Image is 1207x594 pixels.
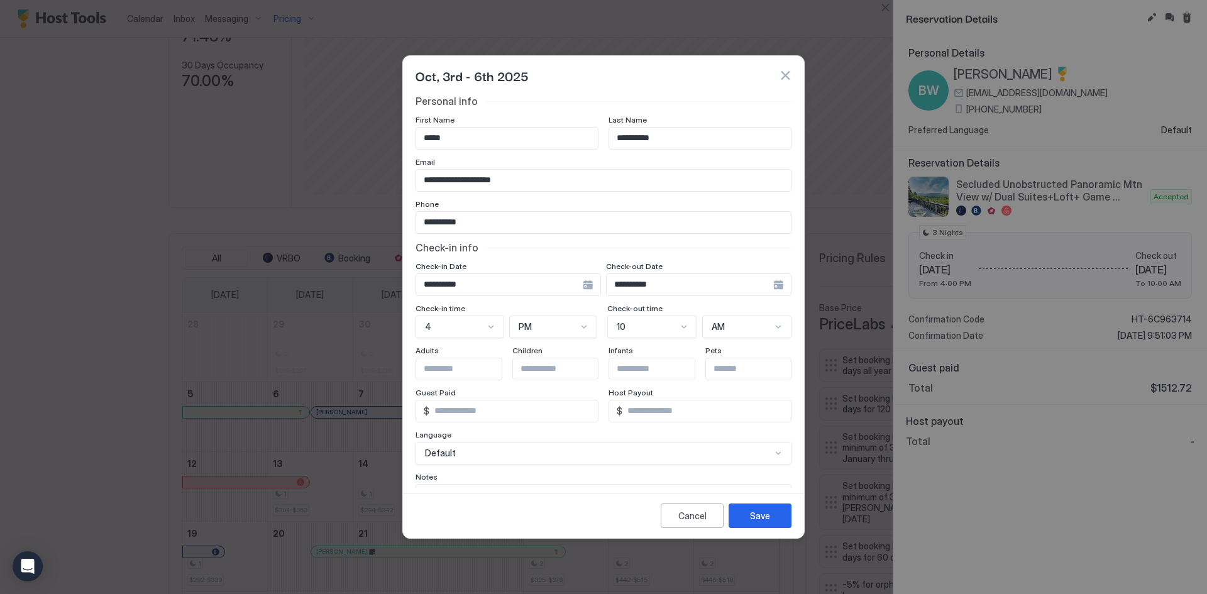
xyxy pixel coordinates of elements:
[513,358,616,380] input: Input Field
[416,274,583,295] input: Input Field
[416,128,598,149] input: Input Field
[750,509,770,522] div: Save
[416,157,435,167] span: Email
[425,321,431,333] span: 4
[607,304,663,313] span: Check-out time
[678,509,707,522] div: Cancel
[519,321,532,333] span: PM
[416,388,456,397] span: Guest Paid
[416,170,791,191] input: Input Field
[512,346,543,355] span: Children
[416,485,791,546] textarea: Input Field
[609,115,647,124] span: Last Name
[416,472,438,481] span: Notes
[416,346,439,355] span: Adults
[609,128,791,149] input: Input Field
[609,358,712,380] input: Input Field
[416,430,451,439] span: Language
[13,551,43,581] div: Open Intercom Messenger
[416,212,791,233] input: Input Field
[661,503,724,528] button: Cancel
[729,503,791,528] button: Save
[416,115,455,124] span: First Name
[609,346,633,355] span: Infants
[425,448,456,459] span: Default
[607,274,773,295] input: Input Field
[617,321,626,333] span: 10
[609,388,653,397] span: Host Payout
[712,321,725,333] span: AM
[706,358,809,380] input: Input Field
[416,95,478,107] span: Personal info
[416,261,466,271] span: Check-in Date
[606,261,663,271] span: Check-out Date
[416,304,465,313] span: Check-in time
[424,405,429,417] span: $
[416,199,439,209] span: Phone
[622,400,791,422] input: Input Field
[705,346,722,355] span: Pets
[429,400,598,422] input: Input Field
[416,358,519,380] input: Input Field
[416,241,478,254] span: Check-in info
[617,405,622,417] span: $
[416,66,529,85] span: Oct, 3rd - 6th 2025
